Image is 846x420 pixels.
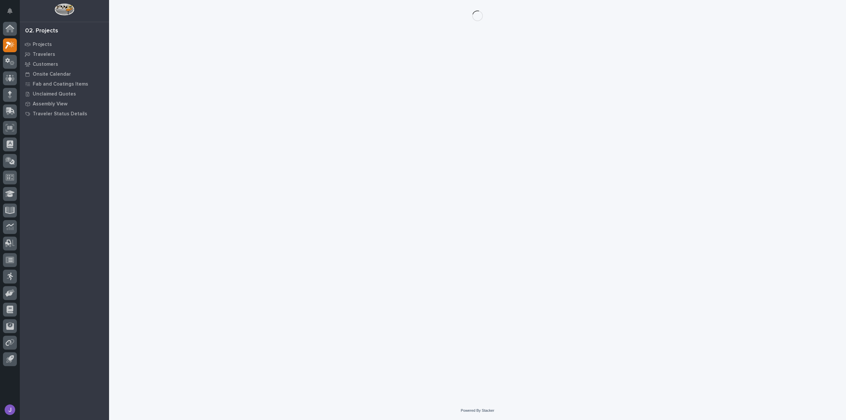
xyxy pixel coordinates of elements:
[55,3,74,16] img: Workspace Logo
[3,4,17,18] button: Notifications
[33,52,55,57] p: Travelers
[8,8,17,19] div: Notifications
[33,71,71,77] p: Onsite Calendar
[33,42,52,48] p: Projects
[25,27,58,35] div: 02. Projects
[33,91,76,97] p: Unclaimed Quotes
[20,109,109,119] a: Traveler Status Details
[20,79,109,89] a: Fab and Coatings Items
[33,101,67,107] p: Assembly View
[33,61,58,67] p: Customers
[33,81,88,87] p: Fab and Coatings Items
[461,408,494,412] a: Powered By Stacker
[20,49,109,59] a: Travelers
[20,99,109,109] a: Assembly View
[33,111,87,117] p: Traveler Status Details
[20,59,109,69] a: Customers
[20,69,109,79] a: Onsite Calendar
[20,39,109,49] a: Projects
[20,89,109,99] a: Unclaimed Quotes
[3,403,17,417] button: users-avatar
